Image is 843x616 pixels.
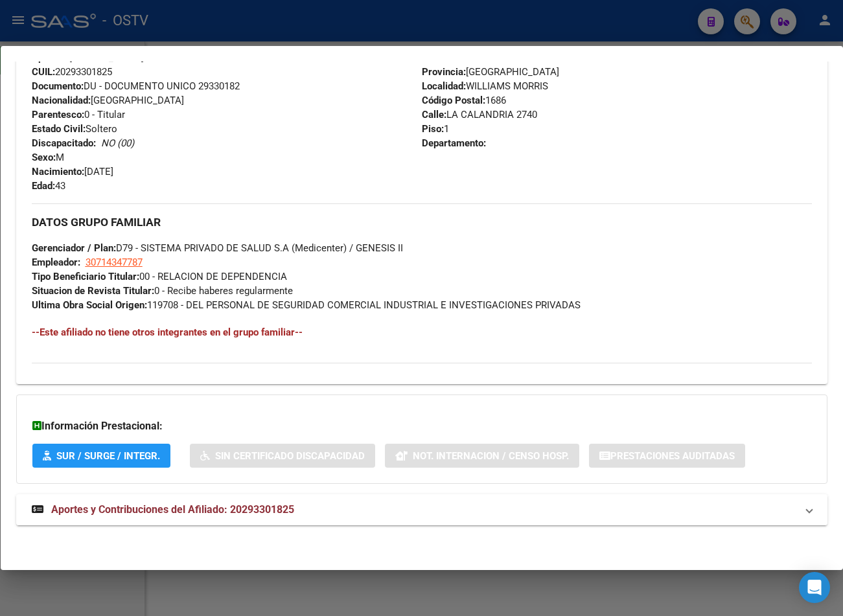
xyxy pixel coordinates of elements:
strong: Estado Civil: [32,123,86,135]
strong: Parentesco: [32,109,84,120]
strong: Calle: [422,109,446,120]
span: 00 - RELACION DE DEPENDENCIA [32,271,287,282]
strong: Gerenciador / Plan: [32,242,116,254]
strong: Código Postal: [422,95,485,106]
strong: Sexo: [32,152,56,163]
span: Soltero [32,123,117,135]
i: NO (00) [101,137,134,149]
strong: Teléfono Particular: [422,52,507,63]
span: SUR / SURGE / INTEGR. [56,450,160,462]
strong: Discapacitado: [32,137,96,149]
span: Not. Internacion / Censo Hosp. [413,450,569,462]
strong: Tipo Beneficiario Titular: [32,271,139,282]
button: Prestaciones Auditadas [589,444,745,468]
h3: Información Prestacional: [32,418,811,434]
strong: Empleador: [32,257,80,268]
h4: --Este afiliado no tiene otros integrantes en el grupo familiar-- [32,325,812,339]
span: [PERSON_NAME] [32,52,144,63]
span: LA CALANDRIA 2740 [422,109,537,120]
span: 43 [32,180,65,192]
strong: Provincia: [422,66,466,78]
span: [GEOGRAPHIC_DATA] [32,95,184,106]
strong: Apellido: [32,52,69,63]
span: 119708 - DEL PERSONAL DE SEGURIDAD COMERCIAL INDUSTRIAL E INVESTIGACIONES PRIVADAS [32,299,581,311]
strong: Nacimiento: [32,166,84,177]
strong: Edad: [32,180,55,192]
strong: Documento: [32,80,84,92]
span: DU - DOCUMENTO UNICO 29330182 [32,80,240,92]
button: Sin Certificado Discapacidad [190,444,375,468]
strong: Localidad: [422,80,466,92]
span: Aportes y Contribuciones del Afiliado: 20293301825 [51,503,294,516]
strong: Nacionalidad: [32,95,91,106]
h3: DATOS GRUPO FAMILIAR [32,215,812,229]
button: SUR / SURGE / INTEGR. [32,444,170,468]
span: 1686 [422,95,506,106]
span: 0 - Recibe haberes regularmente [32,285,293,297]
span: 20293301825 [32,66,112,78]
button: Not. Internacion / Censo Hosp. [385,444,579,468]
strong: Piso: [422,123,444,135]
strong: Departamento: [422,137,486,149]
strong: CUIL: [32,66,55,78]
div: Open Intercom Messenger [799,572,830,603]
span: 1 [422,123,449,135]
span: Sin Certificado Discapacidad [215,450,365,462]
span: [DATE] [32,166,113,177]
strong: Ultima Obra Social Origen: [32,299,147,311]
span: M [32,152,64,163]
span: D79 - SISTEMA PRIVADO DE SALUD S.A (Medicenter) / GENESIS II [32,242,403,254]
span: Prestaciones Auditadas [610,450,735,462]
span: [GEOGRAPHIC_DATA] [422,66,559,78]
span: 01175629902 [422,52,564,63]
span: 0 - Titular [32,109,125,120]
span: 30714347787 [86,257,143,268]
mat-expansion-panel-header: Aportes y Contribuciones del Afiliado: 20293301825 [16,494,827,525]
span: WILLIAMS MORRIS [422,80,548,92]
strong: Situacion de Revista Titular: [32,285,154,297]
